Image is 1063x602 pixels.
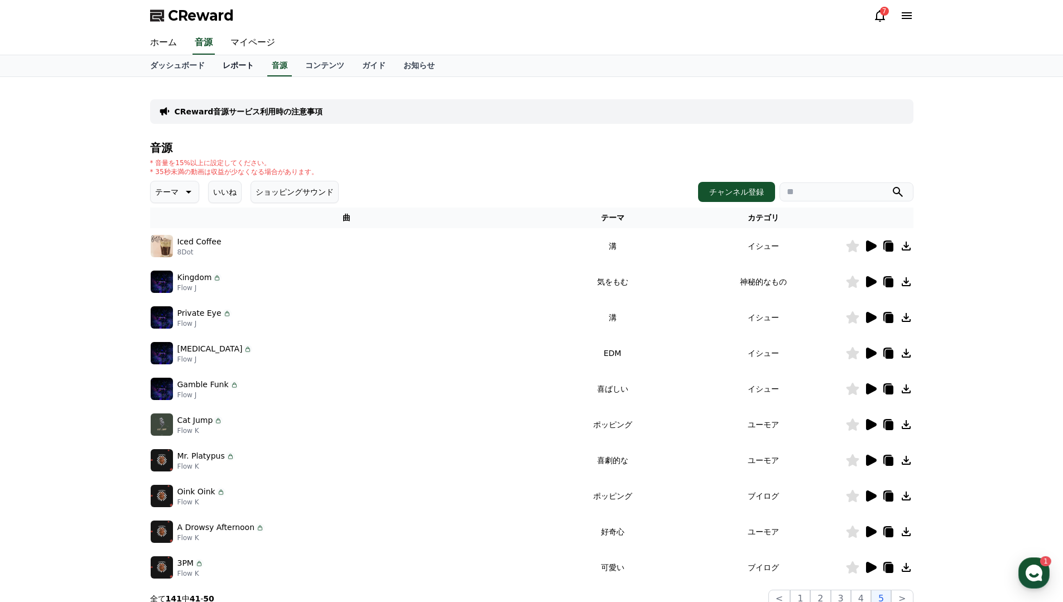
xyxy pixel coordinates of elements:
[177,569,204,578] p: Flow K
[193,31,215,55] a: 音源
[150,167,318,176] p: * 35秒未満の動画は収益が少なくなる場合があります。
[698,182,775,202] button: チャンネル登録
[151,521,173,543] img: music
[151,449,173,471] img: music
[28,370,48,379] span: Home
[93,371,126,380] span: Messages
[208,181,242,203] button: いいね
[151,378,173,400] img: music
[177,522,255,533] p: A Drowsy Afternoon
[150,181,199,203] button: テーマ
[880,7,889,16] div: 7
[543,407,681,442] td: ポッピング
[141,55,214,76] a: ダッシュボード
[681,514,845,550] td: ユーモア
[177,450,225,462] p: Mr. Platypus
[177,557,194,569] p: 3PM
[141,31,186,55] a: ホーム
[151,413,173,436] img: music
[543,478,681,514] td: ポッピング
[543,550,681,585] td: 可愛い
[543,442,681,478] td: 喜劇的な
[113,353,117,362] span: 1
[177,486,215,498] p: Oink Oink
[177,415,213,426] p: Cat Jump
[251,181,339,203] button: ショッピングサウンド
[168,7,234,25] span: CReward
[150,158,318,167] p: * 音量を15%以上に設定してください。
[543,371,681,407] td: 喜ばしい
[214,55,263,76] a: レポート
[543,228,681,264] td: 溝
[267,55,292,76] a: 音源
[155,184,179,200] p: テーマ
[681,335,845,371] td: イシュー
[3,354,74,382] a: Home
[873,9,887,22] a: 7
[151,235,173,257] img: music
[150,208,544,228] th: 曲
[151,485,173,507] img: music
[296,55,353,76] a: コンテンツ
[177,272,212,283] p: Kingdom
[150,7,234,25] a: CReward
[395,55,444,76] a: お知らせ
[177,426,223,435] p: Flow K
[681,228,845,264] td: イシュー
[353,55,395,76] a: ガイド
[177,391,239,399] p: Flow J
[177,498,225,507] p: Flow K
[681,264,845,300] td: 神秘的なもの
[151,306,173,329] img: music
[177,355,253,364] p: Flow J
[74,354,144,382] a: 1Messages
[175,106,323,117] a: CReward音源サービス利用時の注意事項
[681,371,845,407] td: イシュー
[543,335,681,371] td: EDM
[151,271,173,293] img: music
[681,550,845,585] td: ブイログ
[177,236,222,248] p: Iced Coffee
[177,379,229,391] p: Gamble Funk
[177,462,235,471] p: Flow K
[177,533,265,542] p: Flow K
[177,319,232,328] p: Flow J
[543,264,681,300] td: 気をもむ
[543,514,681,550] td: 好奇心
[177,307,222,319] p: Private Eye
[144,354,214,382] a: Settings
[681,208,845,228] th: カテゴリ
[543,208,681,228] th: テーマ
[150,142,913,154] h4: 音源
[151,342,173,364] img: music
[681,478,845,514] td: ブイログ
[681,407,845,442] td: ユーモア
[177,283,222,292] p: Flow J
[165,370,193,379] span: Settings
[681,442,845,478] td: ユーモア
[177,248,222,257] p: 8Dot
[543,300,681,335] td: 溝
[151,556,173,579] img: music
[222,31,284,55] a: マイページ
[681,300,845,335] td: イシュー
[177,343,243,355] p: [MEDICAL_DATA]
